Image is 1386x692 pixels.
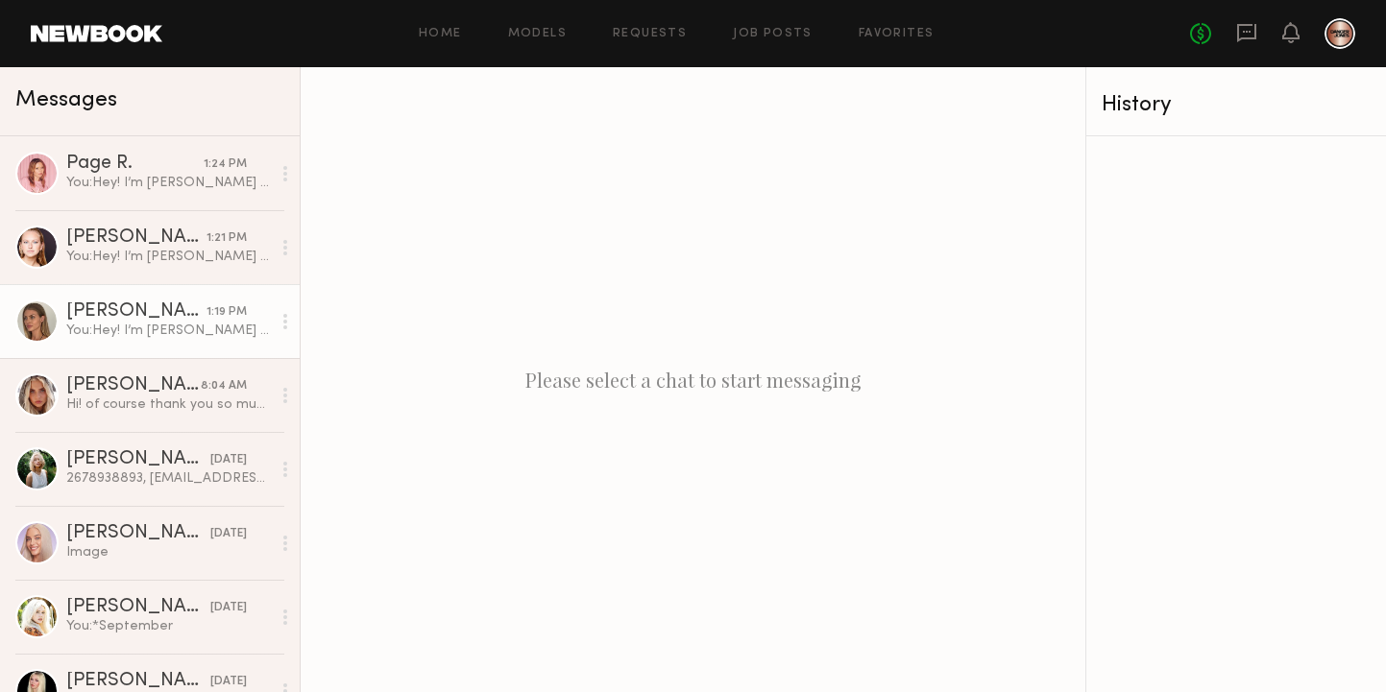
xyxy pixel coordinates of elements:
a: Home [419,28,462,40]
div: [PERSON_NAME] [66,524,210,543]
div: [DATE] [210,599,247,617]
div: [PERSON_NAME] [66,598,210,617]
div: 1:19 PM [207,303,247,322]
div: [PERSON_NAME] [66,376,201,395]
div: 8:04 AM [201,377,247,395]
div: 1:21 PM [207,229,247,248]
div: Please select a chat to start messaging [301,67,1085,692]
div: You: Hey! I’m [PERSON_NAME] (@doug_theo on Instagram), Director of Education at [PERSON_NAME]. I’... [66,322,271,340]
div: Page R. [66,155,204,174]
a: Job Posts [733,28,813,40]
div: Hi! of course thank you so much for getting back! I am not available on 9/15 anymore i’m so sorry... [66,395,271,414]
div: You: Hey! I’m [PERSON_NAME] (@doug_theo on Instagram), Director of Education at [PERSON_NAME]. I’... [66,174,271,192]
div: [PERSON_NAME] [66,228,207,248]
a: Models [508,28,567,40]
div: [DATE] [210,525,247,543]
div: [PERSON_NAME] [66,672,210,691]
div: [PERSON_NAME] [66,450,210,469]
div: History [1102,94,1371,116]
div: 1:24 PM [204,155,247,174]
div: 2678938893, [EMAIL_ADDRESS][DOMAIN_NAME] [PERSON_NAME], and perfect sounds good to me :) [66,469,271,488]
a: Requests [613,28,687,40]
div: [DATE] [210,673,247,691]
div: You: *September [66,617,271,635]
span: Messages [15,89,117,111]
div: You: Hey! I’m [PERSON_NAME] (@doug_theo on Instagram), Director of Education at [PERSON_NAME]. I’... [66,248,271,266]
div: [DATE] [210,451,247,469]
a: Favorites [859,28,935,40]
div: Image [66,543,271,561]
div: [PERSON_NAME] [66,302,207,322]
